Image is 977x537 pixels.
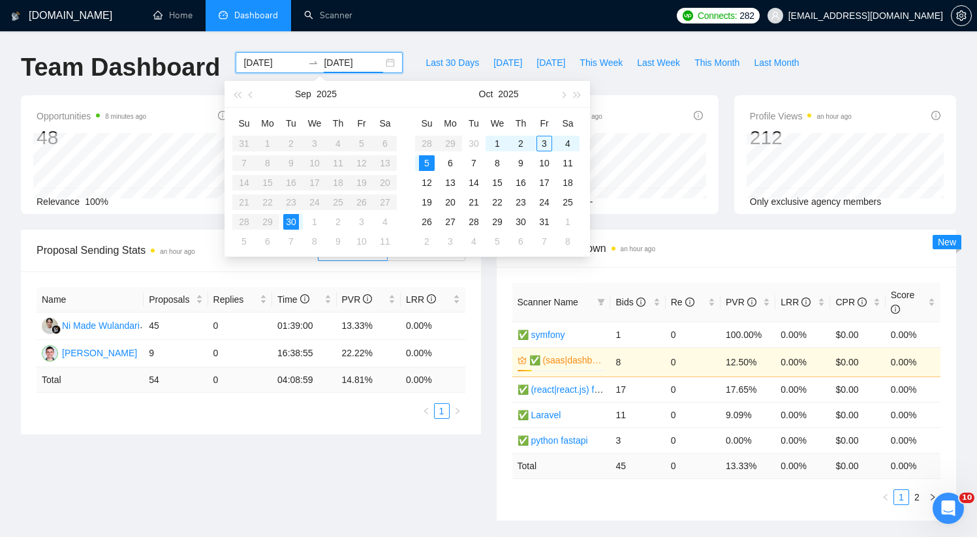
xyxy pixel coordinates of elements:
[694,111,703,120] span: info-circle
[952,10,971,21] span: setting
[894,490,908,504] a: 1
[513,136,529,151] div: 2
[518,356,527,365] span: crown
[509,192,533,212] td: 2025-10-23
[513,234,529,249] div: 6
[304,10,352,21] a: searchScanner
[830,453,885,478] td: $ 0.00
[721,453,775,478] td: 13.33 %
[62,346,137,360] div: [PERSON_NAME]
[533,192,556,212] td: 2025-10-24
[775,347,830,376] td: 0.00%
[536,234,552,249] div: 7
[303,212,326,232] td: 2025-10-01
[580,55,623,70] span: This Week
[929,493,937,501] span: right
[439,232,462,251] td: 2025-11-03
[144,340,208,367] td: 9
[462,232,486,251] td: 2025-11-04
[951,5,972,26] button: setting
[144,367,208,393] td: 54
[350,212,373,232] td: 2025-10-03
[256,232,279,251] td: 2025-10-06
[442,155,458,171] div: 6
[509,212,533,232] td: 2025-10-30
[666,347,721,376] td: 0
[219,10,228,20] span: dashboard
[683,10,693,21] img: upwork-logo.png
[307,214,322,230] div: 1
[533,153,556,173] td: 2025-10-10
[208,340,272,367] td: 0
[218,111,227,120] span: info-circle
[615,297,645,307] span: Bids
[518,384,625,395] a: ✅ (react|react.js) frontend
[149,292,193,307] span: Proposals
[279,212,303,232] td: 2025-09-30
[486,113,509,134] th: We
[556,173,580,192] td: 2025-10-18
[513,194,529,210] div: 23
[572,52,630,73] button: This Week
[418,403,434,419] li: Previous Page
[891,305,900,314] span: info-circle
[337,313,401,340] td: 13.33%
[419,234,435,249] div: 2
[415,113,439,134] th: Su
[300,294,309,303] span: info-circle
[509,134,533,153] td: 2025-10-02
[401,313,465,340] td: 0.00%
[560,175,576,191] div: 18
[636,298,645,307] span: info-circle
[726,297,756,307] span: PVR
[687,52,747,73] button: This Month
[373,212,397,232] td: 2025-10-04
[326,113,350,134] th: Th
[721,347,775,376] td: 12.50%
[401,340,465,367] td: 0.00%
[489,175,505,191] div: 15
[556,212,580,232] td: 2025-11-01
[462,134,486,153] td: 2025-09-30
[775,376,830,402] td: 0.00%
[518,297,578,307] span: Scanner Name
[37,108,146,124] span: Opportunities
[610,347,665,376] td: 8
[419,194,435,210] div: 19
[882,493,890,501] span: left
[536,194,552,210] div: 24
[277,294,309,305] span: Time
[621,245,655,253] time: an hour ago
[739,8,754,23] span: 282
[556,232,580,251] td: 2025-11-08
[462,113,486,134] th: Tu
[536,214,552,230] div: 31
[486,232,509,251] td: 2025-11-05
[342,294,373,305] span: PVR
[830,427,885,453] td: $0.00
[721,402,775,427] td: 9.09%
[556,153,580,173] td: 2025-10-11
[418,52,486,73] button: Last 30 Days
[377,234,393,249] div: 11
[694,55,739,70] span: This Month
[232,232,256,251] td: 2025-10-05
[489,214,505,230] div: 29
[279,232,303,251] td: 2025-10-07
[337,340,401,367] td: 22.22%
[518,330,565,340] a: ✅ symfony
[415,153,439,173] td: 2025-10-05
[750,108,852,124] span: Profile Views
[509,153,533,173] td: 2025-10-09
[498,81,518,107] button: 2025
[536,175,552,191] div: 17
[533,134,556,153] td: 2025-10-03
[509,173,533,192] td: 2025-10-16
[536,155,552,171] div: 10
[509,113,533,134] th: Th
[886,322,940,347] td: 0.00%
[518,435,588,446] a: ✅ python fastapi
[105,113,146,120] time: 8 minutes ago
[37,125,146,150] div: 48
[350,113,373,134] th: Fr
